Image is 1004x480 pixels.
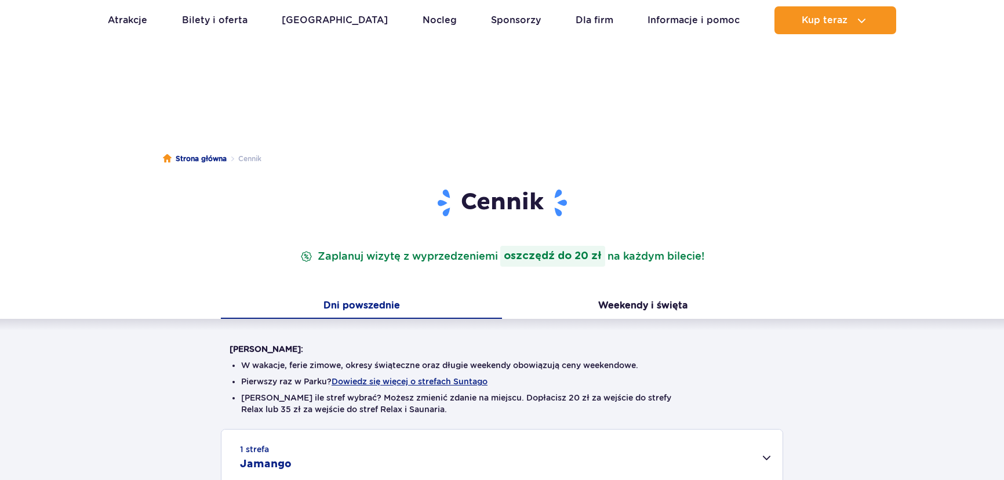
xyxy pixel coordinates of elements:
h2: Jamango [240,457,292,471]
button: Weekendy i święta [502,294,783,319]
p: Zaplanuj wizytę z wyprzedzeniem na każdym bilecie! [298,246,707,267]
li: [PERSON_NAME] ile stref wybrać? Możesz zmienić zdanie na miejscu. Dopłacisz 20 zł za wejście do s... [241,392,763,415]
a: Dla firm [576,6,613,34]
button: Dowiedz się więcej o strefach Suntago [332,377,488,386]
a: Bilety i oferta [182,6,248,34]
li: W wakacje, ferie zimowe, okresy świąteczne oraz długie weekendy obowiązują ceny weekendowe. [241,359,763,371]
li: Pierwszy raz w Parku? [241,376,763,387]
small: 1 strefa [240,443,269,455]
a: Nocleg [423,6,457,34]
a: Sponsorzy [491,6,541,34]
button: Kup teraz [774,6,896,34]
a: Informacje i pomoc [647,6,740,34]
span: Kup teraz [802,15,847,26]
a: Atrakcje [108,6,147,34]
button: Dni powszednie [221,294,502,319]
strong: oszczędź do 20 zł [500,246,605,267]
li: Cennik [227,153,261,165]
a: [GEOGRAPHIC_DATA] [282,6,388,34]
strong: [PERSON_NAME]: [230,344,303,354]
a: Strona główna [163,153,227,165]
h1: Cennik [230,188,774,218]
